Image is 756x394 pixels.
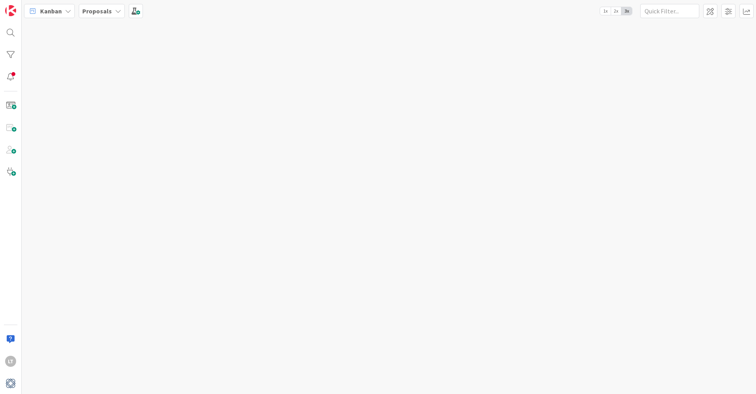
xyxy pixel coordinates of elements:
div: LT [5,356,16,367]
span: 3x [621,7,632,15]
img: avatar [5,378,16,389]
img: Visit kanbanzone.com [5,5,16,16]
input: Quick Filter... [640,4,699,18]
b: Proposals [82,7,112,15]
span: 2x [611,7,621,15]
span: Kanban [40,6,62,16]
span: 1x [600,7,611,15]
